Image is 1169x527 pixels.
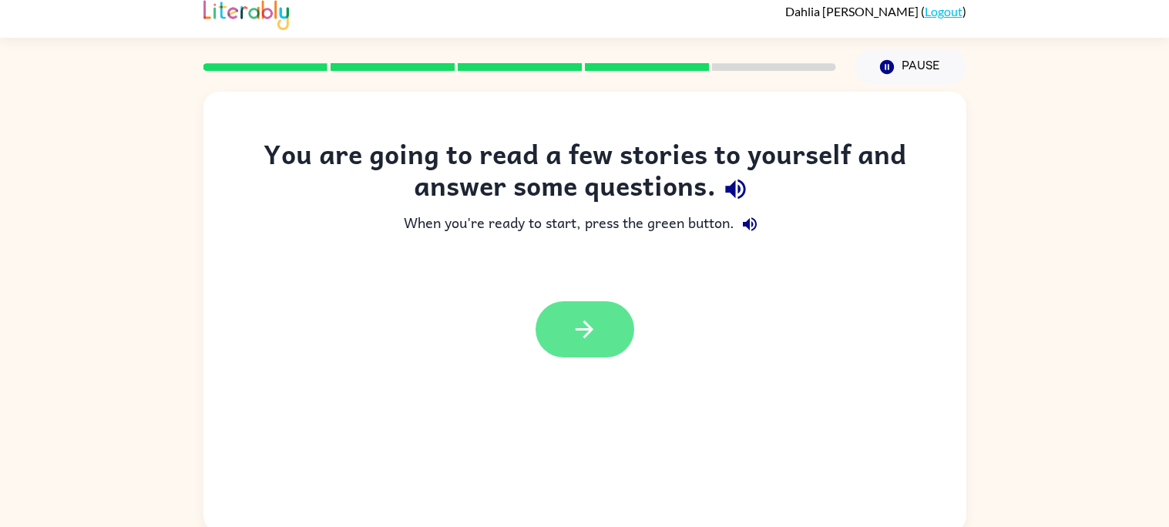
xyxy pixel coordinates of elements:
[925,4,962,18] a: Logout
[855,49,966,85] button: Pause
[234,209,936,240] div: When you're ready to start, press the green button.
[785,4,921,18] span: Dahlia [PERSON_NAME]
[785,4,966,18] div: ( )
[234,138,936,209] div: You are going to read a few stories to yourself and answer some questions.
